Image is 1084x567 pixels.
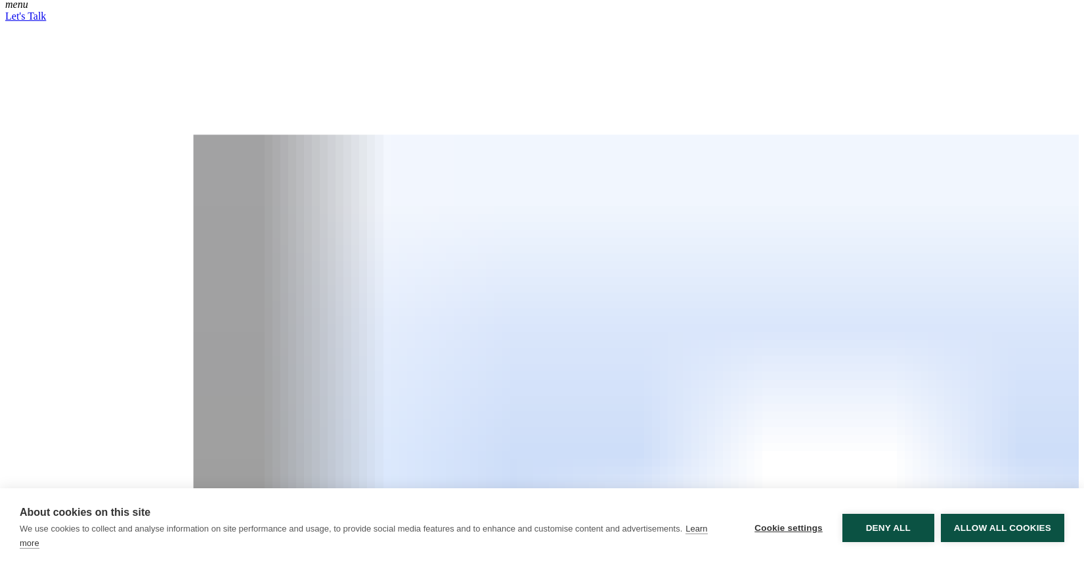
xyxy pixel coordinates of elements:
p: We use cookies to collect and analyse information on site performance and usage, to provide socia... [20,524,682,534]
strong: About cookies on this site [20,507,150,518]
button: Cookie settings [741,514,836,542]
button: Deny all [842,514,934,542]
button: Allow all cookies [941,514,1064,542]
a: Let's Talk [5,10,46,22]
